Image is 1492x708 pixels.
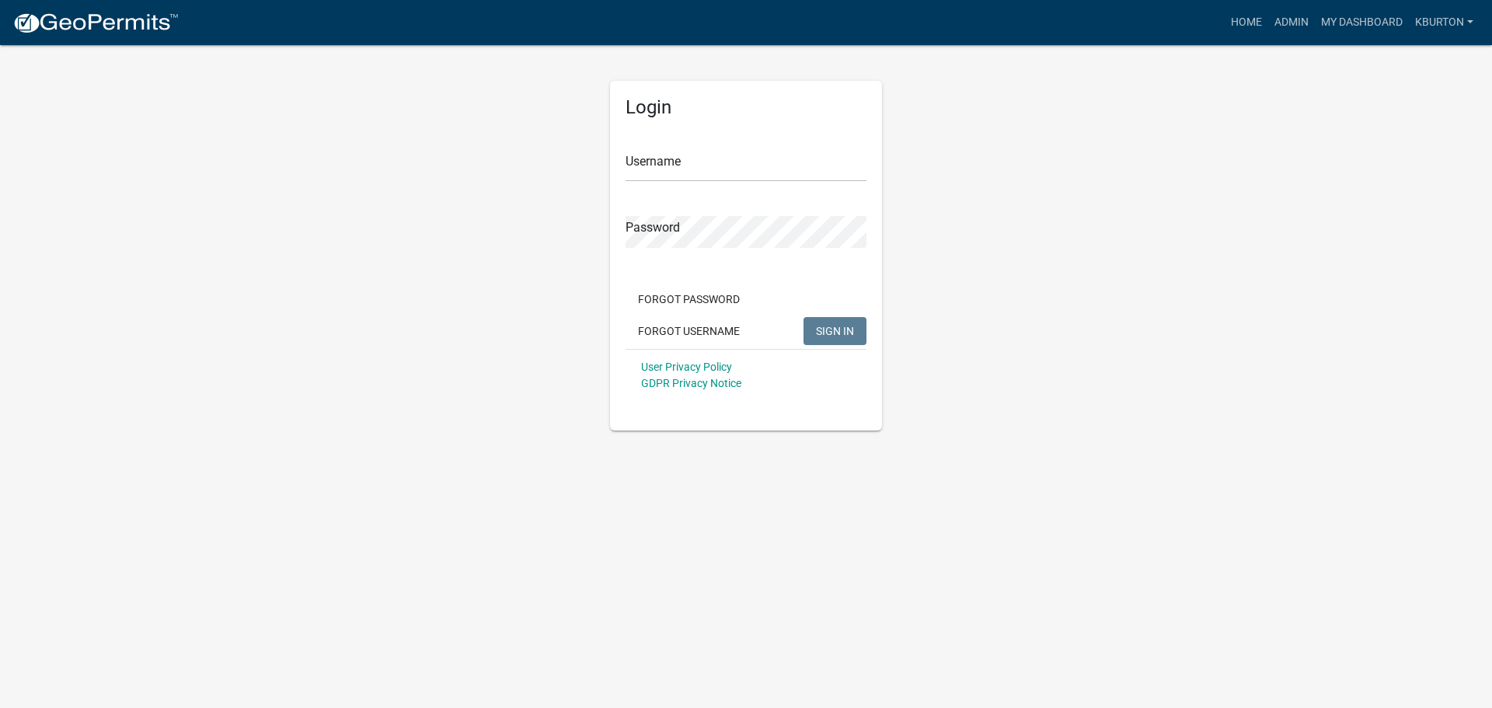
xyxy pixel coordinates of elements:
[626,285,752,313] button: Forgot Password
[626,96,866,119] h5: Login
[1225,8,1268,37] a: Home
[626,317,752,345] button: Forgot Username
[641,361,732,373] a: User Privacy Policy
[1315,8,1409,37] a: My Dashboard
[1409,8,1480,37] a: kburton
[816,324,854,337] span: SIGN IN
[1268,8,1315,37] a: Admin
[641,377,741,389] a: GDPR Privacy Notice
[804,317,866,345] button: SIGN IN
